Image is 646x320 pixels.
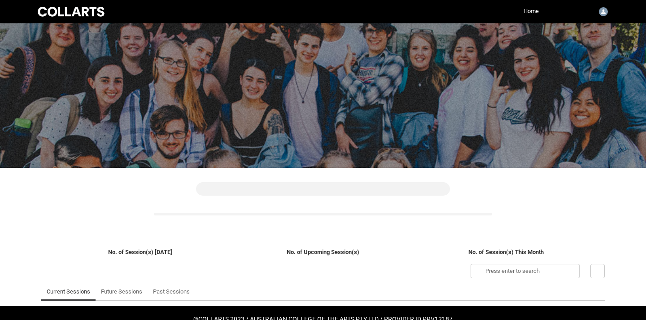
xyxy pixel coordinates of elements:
span: No. of Session(s) This Month [468,249,544,255]
img: Briana.Hallihan [599,7,608,16]
li: Future Sessions [96,283,148,301]
input: Press enter to search [471,264,580,278]
li: Current Sessions [41,283,96,301]
a: Future Sessions [101,283,142,301]
a: Current Sessions [47,283,90,301]
span: No. of Upcoming Session(s) [287,249,359,255]
a: Home [521,4,541,18]
span: No. of Session(s) [DATE] [108,249,172,255]
button: User Profile Briana.Hallihan [597,4,610,18]
a: Past Sessions [153,283,190,301]
li: Past Sessions [148,283,195,301]
button: Filter [590,264,605,278]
